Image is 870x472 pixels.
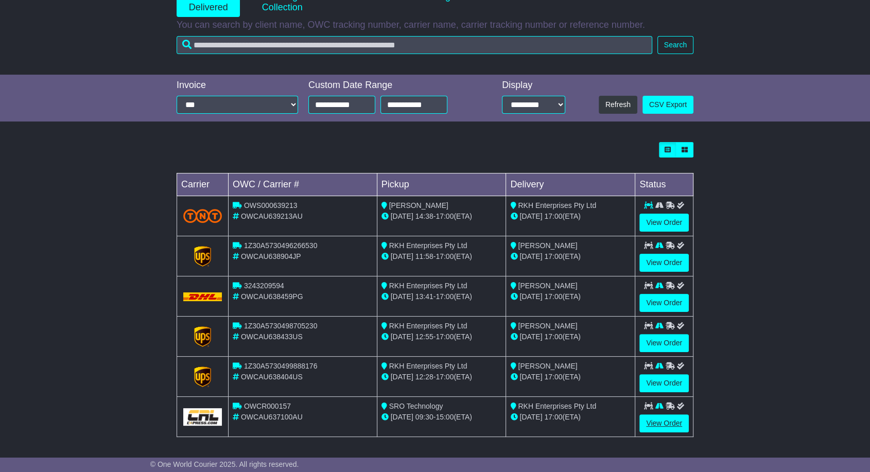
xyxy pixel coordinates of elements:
div: Invoice [177,80,298,91]
div: - (ETA) [381,211,502,222]
div: Display [502,80,565,91]
span: RKH Enterprises Pty Ltd [389,362,467,370]
div: (ETA) [510,211,631,222]
a: View Order [639,294,689,312]
span: [DATE] [519,333,542,341]
span: 17:00 [436,292,454,301]
span: SRO Technology [389,402,443,410]
button: Search [657,36,693,54]
span: OWCR000157 [244,402,291,410]
div: (ETA) [510,331,631,342]
span: [PERSON_NAME] [518,282,577,290]
span: RKH Enterprises Pty Ltd [518,402,596,410]
img: GetCarrierServiceLogo [183,408,222,426]
span: 1Z30A5730499888176 [244,362,317,370]
span: 17:00 [544,373,562,381]
span: [PERSON_NAME] [518,362,577,370]
span: 17:00 [544,252,562,260]
span: [PERSON_NAME] [518,241,577,250]
span: RKH Enterprises Pty Ltd [389,322,467,330]
a: View Order [639,334,689,352]
span: [DATE] [519,292,542,301]
span: 17:00 [436,252,454,260]
a: View Order [639,214,689,232]
a: CSV Export [642,96,693,114]
span: OWCAU637100AU [241,413,303,421]
a: View Order [639,254,689,272]
span: [DATE] [519,252,542,260]
span: [DATE] [391,292,413,301]
div: - (ETA) [381,331,502,342]
p: You can search by client name, OWC tracking number, carrier name, carrier tracking number or refe... [177,20,693,31]
span: 17:00 [436,212,454,220]
span: OWS000639213 [244,201,298,209]
span: 13:41 [415,292,433,301]
span: OWCAU638433US [241,333,303,341]
div: (ETA) [510,372,631,382]
span: [DATE] [391,212,413,220]
span: 17:00 [544,292,562,301]
span: [DATE] [391,373,413,381]
td: Pickup [377,173,506,196]
span: [PERSON_NAME] [389,201,448,209]
div: - (ETA) [381,412,502,423]
a: View Order [639,414,689,432]
div: (ETA) [510,412,631,423]
span: RKH Enterprises Pty Ltd [389,241,467,250]
span: RKH Enterprises Pty Ltd [518,201,596,209]
span: [DATE] [519,413,542,421]
span: 12:55 [415,333,433,341]
div: - (ETA) [381,372,502,382]
span: [DATE] [391,333,413,341]
span: OWCAU639213AU [241,212,303,220]
div: - (ETA) [381,251,502,262]
span: OWCAU638459PG [241,292,303,301]
span: OWCAU638404US [241,373,303,381]
td: Carrier [177,173,229,196]
img: GetCarrierServiceLogo [194,246,212,267]
span: [DATE] [519,373,542,381]
span: 15:00 [436,413,454,421]
span: [DATE] [519,212,542,220]
span: 17:00 [436,373,454,381]
button: Refresh [599,96,637,114]
span: 17:00 [436,333,454,341]
img: TNT_Domestic.png [183,209,222,223]
a: View Order [639,374,689,392]
div: (ETA) [510,251,631,262]
span: 3243209594 [244,282,284,290]
img: DHL.png [183,292,222,301]
span: 17:00 [544,212,562,220]
span: OWCAU638904JP [241,252,301,260]
td: Status [635,173,693,196]
span: [DATE] [391,252,413,260]
span: RKH Enterprises Pty Ltd [389,282,467,290]
img: GetCarrierServiceLogo [194,366,212,387]
span: 1Z30A5730498705230 [244,322,317,330]
span: 12:28 [415,373,433,381]
td: Delivery [506,173,635,196]
span: 1Z30A5730496266530 [244,241,317,250]
span: 17:00 [544,413,562,421]
div: - (ETA) [381,291,502,302]
div: Custom Date Range [308,80,474,91]
td: OWC / Carrier # [229,173,377,196]
div: (ETA) [510,291,631,302]
span: 09:30 [415,413,433,421]
img: GetCarrierServiceLogo [194,326,212,347]
span: 11:58 [415,252,433,260]
span: 17:00 [544,333,562,341]
span: [DATE] [391,413,413,421]
span: © One World Courier 2025. All rights reserved. [150,460,299,468]
span: [PERSON_NAME] [518,322,577,330]
span: 14:38 [415,212,433,220]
